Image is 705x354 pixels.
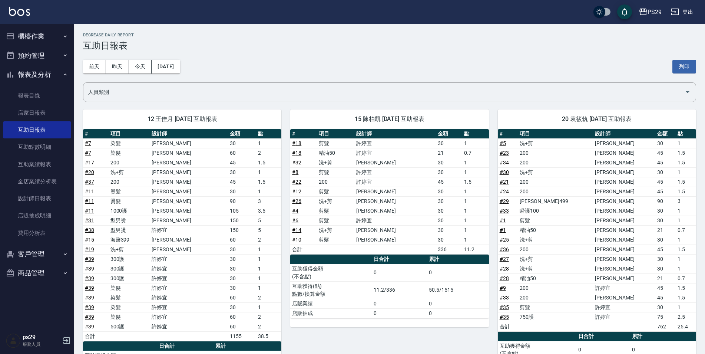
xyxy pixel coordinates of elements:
td: 11.2/336 [372,281,427,299]
table: a dense table [290,255,489,318]
button: 預約管理 [3,46,71,65]
td: 45 [655,158,676,167]
img: Person [6,333,21,348]
a: #39 [85,295,94,301]
a: #35 [500,304,509,310]
td: 0 [372,299,427,308]
td: 剪髮 [518,216,593,225]
td: 1 [676,254,696,264]
td: 45 [655,177,676,187]
table: a dense table [498,129,696,332]
a: #27 [500,256,509,262]
a: #7 [85,140,91,146]
td: 洗+剪 [317,196,355,206]
td: 1.5 [256,158,282,167]
td: 300護 [109,254,150,264]
th: # [498,129,518,139]
td: [PERSON_NAME] [354,158,436,167]
a: #29 [500,198,509,204]
a: 互助點數明細 [3,138,71,155]
td: [PERSON_NAME] [150,138,228,148]
a: 設計師日報表 [3,190,71,207]
td: 許婷宜 [150,273,228,283]
a: 店販抽成明細 [3,207,71,224]
td: 1 [462,138,489,148]
td: 1 [462,187,489,196]
th: 項目 [317,129,355,139]
td: 30 [228,167,256,177]
td: 許婷宜 [150,264,228,273]
button: 商品管理 [3,263,71,283]
td: 0.7 [676,273,696,283]
td: 200 [518,293,593,302]
td: 45 [655,283,676,293]
span: 15 陳柏凱 [DATE] 互助報表 [299,115,480,123]
button: Open [682,86,694,98]
a: #24 [500,189,509,194]
td: [PERSON_NAME] [593,254,655,264]
td: 精油50 [317,148,355,158]
td: 30 [436,216,463,225]
td: 1 [256,167,282,177]
th: 點 [462,129,489,139]
td: 型男燙 [109,216,150,225]
td: 1.5 [676,283,696,293]
td: 0.7 [462,148,489,158]
td: [PERSON_NAME] [150,158,228,167]
td: [PERSON_NAME] [593,206,655,216]
th: 點 [256,129,282,139]
a: #36 [500,246,509,252]
td: 1 [462,158,489,167]
a: #30 [500,169,509,175]
td: 海鹽399 [109,235,150,245]
a: #12 [292,189,301,194]
td: 型男燙 [109,225,150,235]
a: #19 [85,246,94,252]
td: 0.7 [676,225,696,235]
button: 今天 [129,60,152,73]
img: Logo [9,7,30,16]
a: #25 [500,237,509,243]
a: #37 [85,179,94,185]
td: 許婷宜 [354,177,436,187]
td: 1.5 [462,177,489,187]
td: 3 [256,196,282,206]
td: 60 [228,148,256,158]
a: #28 [500,275,509,281]
td: [PERSON_NAME] [593,138,655,148]
a: #11 [85,208,94,214]
th: 點 [676,129,696,139]
td: 60 [228,293,256,302]
td: 200 [518,187,593,196]
td: 瞬護100 [518,206,593,216]
a: 互助業績報表 [3,156,71,173]
button: 櫃檯作業 [3,27,71,46]
td: [PERSON_NAME] [593,235,655,245]
td: 30 [436,138,463,148]
th: 設計師 [150,129,228,139]
td: 洗+剪 [518,264,593,273]
td: 0 [372,264,427,281]
td: 60 [228,235,256,245]
a: #7 [85,150,91,156]
th: # [83,129,109,139]
td: 30 [228,254,256,264]
td: [PERSON_NAME] [150,216,228,225]
a: #28 [500,266,509,272]
a: #39 [85,285,94,291]
button: save [617,4,632,19]
td: [PERSON_NAME] [354,187,436,196]
td: 3 [676,196,696,206]
td: 互助獲得金額 (不含點) [290,264,372,281]
td: 30 [436,158,463,167]
a: 互助日報表 [3,121,71,138]
td: 洗+剪 [317,225,355,235]
td: [PERSON_NAME] [593,245,655,254]
td: [PERSON_NAME] [150,196,228,206]
a: 報表目錄 [3,87,71,104]
button: [DATE] [152,60,180,73]
td: 0 [427,299,489,308]
table: a dense table [83,129,281,341]
td: 洗+剪 [109,245,150,254]
td: 30 [655,216,676,225]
